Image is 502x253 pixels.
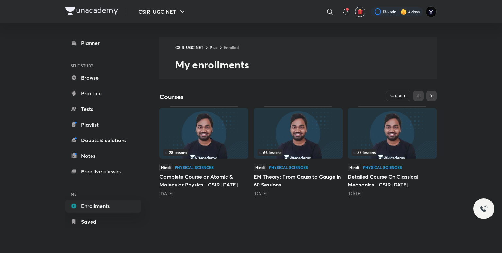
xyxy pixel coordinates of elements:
span: Hindi [159,164,172,171]
img: Thumbnail [348,108,437,159]
img: ttu [480,205,488,213]
img: Thumbnail [159,108,248,159]
h6: SELF STUDY [65,60,141,71]
span: 28 lessons [165,150,187,154]
span: 66 lessons [259,150,281,154]
div: infocontainer [163,149,244,156]
a: Planner [65,37,141,50]
div: 3 months ago [348,190,437,197]
a: Plus [210,45,217,50]
div: infosection [352,149,433,156]
span: 55 lessons [353,150,376,154]
a: Notes [65,149,141,162]
h4: Courses [159,93,298,101]
div: Physical Sciences [175,165,214,169]
div: Complete Course on Atomic & Molecular Physics - CSIR Dec 2025 [159,106,248,197]
a: Tests [65,102,141,115]
img: Thumbnail [254,108,343,159]
div: left [163,149,244,156]
h5: Detailed Course On Classical Mechanics - CSIR [DATE] [348,173,437,188]
img: avatar [357,9,363,15]
div: infosection [258,149,339,156]
a: Playlist [65,118,141,131]
a: Browse [65,71,141,84]
div: EM Theory: From Gauss to Gauge in 60 Sessions [254,106,343,197]
button: CSIR-UGC NET [134,5,190,18]
a: CSIR-UGC NET [175,45,203,50]
a: Free live classes [65,165,141,178]
span: Hindi [348,164,360,171]
div: infocontainer [352,149,433,156]
div: Physical Sciences [269,165,308,169]
div: 1 month ago [159,190,248,197]
a: Company Logo [65,7,118,17]
a: Saved [65,215,141,228]
div: 2 months ago [254,190,343,197]
div: Detailed Course On Classical Mechanics - CSIR June 2025 [348,106,437,197]
img: Yedhukrishna Nambiar [426,6,437,17]
button: SEE ALL [386,91,411,101]
div: infocontainer [258,149,339,156]
span: Hindi [254,164,266,171]
h5: EM Theory: From Gauss to Gauge in 60 Sessions [254,173,343,188]
div: left [352,149,433,156]
h6: ME [65,188,141,200]
h5: Complete Course on Atomic & Molecular Physics - CSIR [DATE] [159,173,248,188]
h2: My enrollments [175,58,437,71]
a: Enrollments [65,200,141,213]
div: infosection [163,149,244,156]
div: left [258,149,339,156]
a: Practice [65,87,141,100]
a: Enrolled [224,45,239,50]
img: Company Logo [65,7,118,15]
a: Doubts & solutions [65,134,141,147]
div: Physical Sciences [363,165,402,169]
button: avatar [355,7,365,17]
span: SEE ALL [390,94,407,98]
img: streak [400,8,407,15]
